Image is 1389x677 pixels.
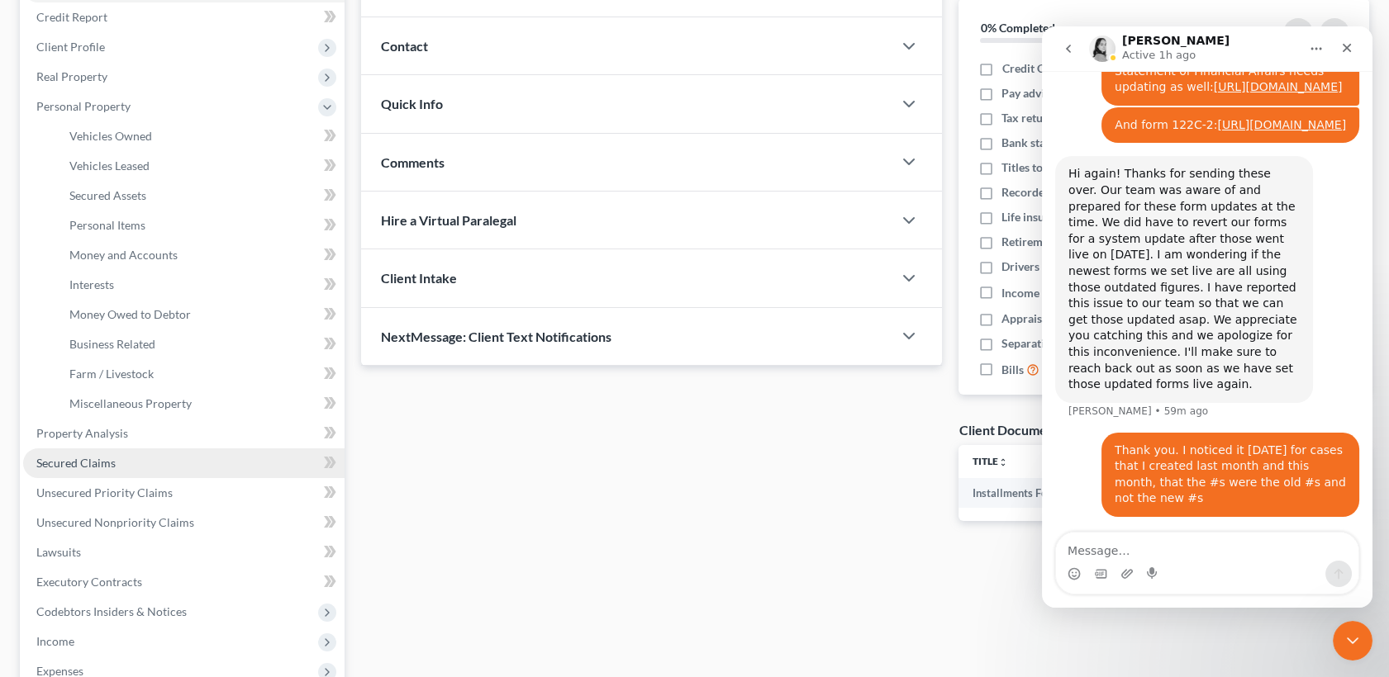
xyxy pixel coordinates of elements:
[69,129,152,143] span: Vehicles Owned
[36,634,74,648] span: Income
[23,478,345,508] a: Unsecured Priority Claims
[1001,184,1161,201] span: Recorded mortgages and deeds
[381,96,443,111] span: Quick Info
[381,329,611,344] span: NextMessage: Client Text Notifications
[56,329,345,359] a: Business Related
[36,10,107,24] span: Credit Report
[69,337,155,351] span: Business Related
[23,537,345,567] a: Lawsuits
[1042,26,1372,608] iframe: Intercom live chat
[56,181,345,211] a: Secured Assets
[1001,135,1087,151] span: Bank statements
[36,515,194,529] span: Unsecured Nonpriority Claims
[69,159,150,173] span: Vehicles Leased
[959,478,1135,508] td: Installments Fee Sheets
[69,248,178,262] span: Money and Accounts
[381,154,445,170] span: Comments
[1001,159,1121,176] span: Titles to motor vehicles
[36,456,116,470] span: Secured Claims
[381,212,516,228] span: Hire a Virtual Paralegal
[56,359,345,389] a: Farm / Livestock
[23,508,345,537] a: Unsecured Nonpriority Claims
[56,240,345,270] a: Money and Accounts
[36,69,107,83] span: Real Property
[1001,258,1190,275] span: Drivers license & social security card
[972,455,1007,467] a: Titleunfold_more
[56,389,345,419] a: Miscellaneous Property
[23,567,345,597] a: Executory Contracts
[36,575,142,589] span: Executory Contracts
[1001,110,1059,126] span: Tax returns
[36,99,131,113] span: Personal Property
[36,485,173,499] span: Unsecured Priority Claims
[69,277,114,291] span: Interests
[23,2,345,32] a: Credit Report
[980,21,1054,35] strong: 0% Completed
[36,545,81,559] span: Lawsuits
[69,367,154,381] span: Farm / Livestock
[1001,285,1101,301] span: Income Documents
[36,40,105,54] span: Client Profile
[1001,85,1061,102] span: Pay advices
[1001,234,1162,250] span: Retirement account statements
[56,270,345,300] a: Interests
[1333,621,1372,660] iframe: Intercom live chat
[1001,335,1235,352] span: Separation agreements or decrees of divorces
[69,396,192,410] span: Miscellaneous Property
[1001,310,1092,327] span: Appraisal reports
[69,218,145,232] span: Personal Items
[1001,362,1024,378] span: Bills
[69,307,191,321] span: Money Owed to Debtor
[381,38,428,54] span: Contact
[56,121,345,151] a: Vehicles Owned
[56,300,345,329] a: Money Owed to Debtor
[23,448,345,478] a: Secured Claims
[959,421,1064,438] div: Client Documents
[56,211,345,240] a: Personal Items
[69,188,146,202] span: Secured Assets
[381,270,457,286] span: Client Intake
[36,426,128,440] span: Property Analysis
[1001,60,1149,77] span: Credit Counseling Certificate
[1001,209,1115,225] span: Life insurance policies
[23,419,345,448] a: Property Analysis
[56,151,345,181] a: Vehicles Leased
[997,457,1007,467] i: unfold_more
[36,604,187,618] span: Codebtors Insiders & Notices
